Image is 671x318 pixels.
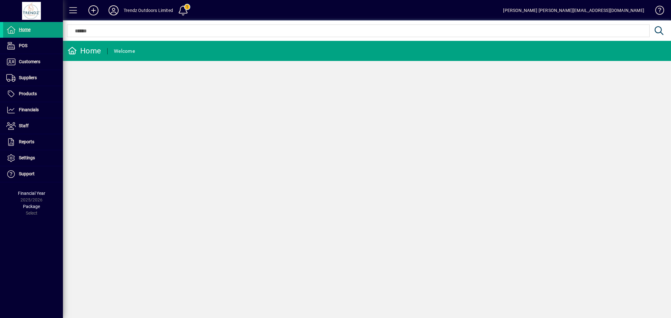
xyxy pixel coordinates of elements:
span: POS [19,43,27,48]
button: Add [83,5,103,16]
span: Package [23,204,40,209]
a: Support [3,166,63,182]
div: Welcome [114,46,135,56]
a: Customers [3,54,63,70]
span: Staff [19,123,29,128]
span: Support [19,171,35,176]
span: Reports [19,139,34,144]
a: POS [3,38,63,54]
a: Staff [3,118,63,134]
a: Reports [3,134,63,150]
a: Products [3,86,63,102]
a: Settings [3,150,63,166]
a: Knowledge Base [651,1,663,22]
div: Home [68,46,101,56]
span: Products [19,91,37,96]
a: Financials [3,102,63,118]
span: Home [19,27,31,32]
span: Financials [19,107,39,112]
div: [PERSON_NAME] [PERSON_NAME][EMAIL_ADDRESS][DOMAIN_NAME] [503,5,644,15]
button: Profile [103,5,124,16]
span: Settings [19,155,35,160]
span: Suppliers [19,75,37,80]
div: Trendz Outdoors Limited [124,5,173,15]
a: Suppliers [3,70,63,86]
span: Customers [19,59,40,64]
span: Financial Year [18,191,45,196]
